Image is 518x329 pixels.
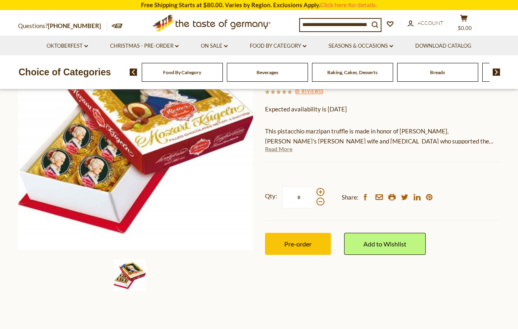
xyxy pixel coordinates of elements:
a: Account [408,19,443,28]
a: On Sale [201,42,228,50]
a: Beverages [257,69,278,75]
a: Christmas - PRE-ORDER [110,42,179,50]
a: Baking, Cakes, Desserts [327,69,377,75]
a: Download Catalog [415,42,471,50]
strong: Qty: [265,191,277,201]
a: Oktoberfest [47,42,88,50]
a: Read More [265,145,292,153]
a: Food By Category [250,42,306,50]
p: Expected availability is [DATE] [265,104,500,114]
span: ( ) [295,87,323,95]
img: Reber Mozart Kugel in Constanze Mozart Portrait Box [18,16,253,250]
input: Qty: [282,186,315,208]
a: [PHONE_NUMBER] [48,22,101,29]
p: Questions? [18,21,107,31]
img: Reber Mozart Kugel in Constanze Mozart Portrait Box [114,259,146,291]
a: Seasons & Occasions [328,42,393,50]
button: Pre-order [265,233,331,255]
img: next arrow [493,69,500,76]
a: Click here for details. [320,1,377,8]
a: Add to Wishlist [344,233,426,255]
span: Share: [342,192,359,202]
a: 0 Reviews [297,87,321,96]
img: previous arrow [130,69,137,76]
a: Breads [430,69,445,75]
span: Account [418,20,443,26]
a: Food By Category [163,69,201,75]
p: This pistacchio marzipan truffle is made in honor of [PERSON_NAME], [PERSON_NAME]'s [PERSON_NAME]... [265,126,500,146]
span: Pre-order [284,240,312,248]
button: $0.00 [452,14,476,34]
span: $0.00 [458,25,472,31]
